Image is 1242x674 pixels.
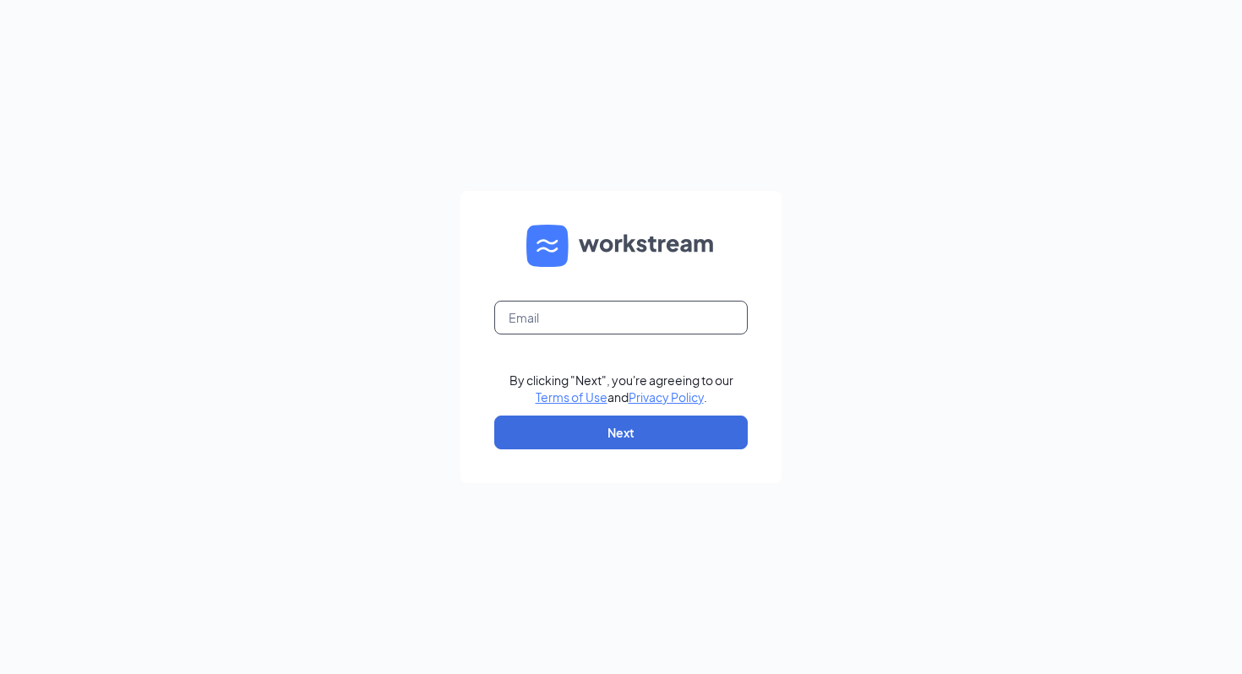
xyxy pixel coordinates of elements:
a: Privacy Policy [629,389,704,405]
img: WS logo and Workstream text [526,225,716,267]
div: By clicking "Next", you're agreeing to our and . [509,372,733,405]
a: Terms of Use [536,389,607,405]
input: Email [494,301,748,334]
button: Next [494,416,748,449]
